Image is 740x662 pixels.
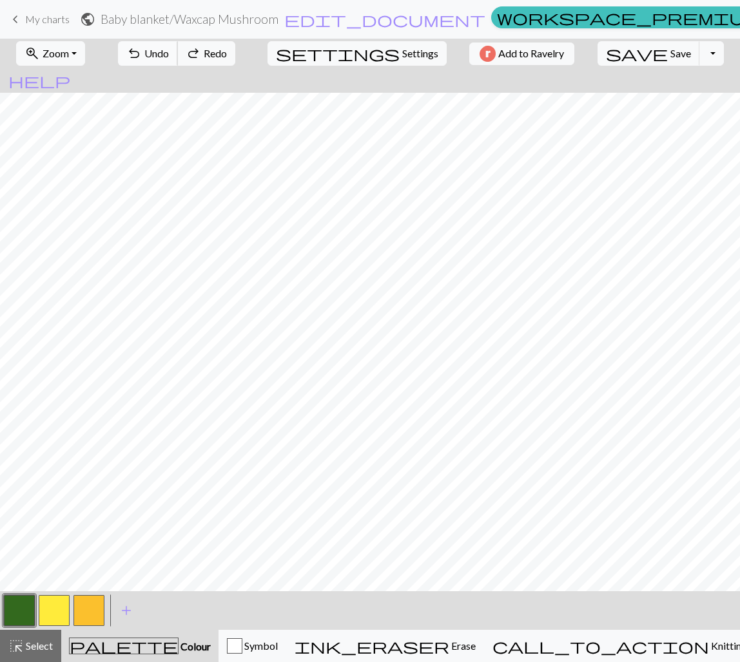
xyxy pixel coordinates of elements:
span: My charts [25,13,70,25]
button: Zoom [16,41,85,66]
img: Ravelry [480,46,496,62]
span: Settings [402,46,438,61]
i: Settings [276,46,400,61]
span: palette [70,637,178,655]
span: edit_document [284,10,485,28]
span: Add to Ravelry [498,46,564,62]
span: Colour [179,640,211,652]
button: Redo [177,41,235,66]
span: add [119,601,134,619]
span: Symbol [242,639,278,652]
span: keyboard_arrow_left [8,10,23,28]
span: Undo [144,47,169,59]
span: redo [186,44,201,62]
span: public [80,10,95,28]
span: Save [670,47,691,59]
span: Redo [204,47,227,59]
button: Colour [61,630,219,662]
span: ink_eraser [295,637,449,655]
span: settings [276,44,400,62]
button: Erase [286,630,484,662]
button: Symbol [219,630,286,662]
span: Erase [449,639,476,652]
button: Add to Ravelry [469,43,574,65]
span: Zoom [43,47,69,59]
span: call_to_action [492,637,709,655]
button: Undo [118,41,178,66]
span: save [606,44,668,62]
span: zoom_in [24,44,40,62]
span: help [8,71,70,90]
button: Save [598,41,700,66]
button: SettingsSettings [268,41,447,66]
h2: Baby blanket / Waxcap Mushroom [101,12,278,26]
span: undo [126,44,142,62]
a: My charts [8,8,70,30]
span: Select [24,639,53,652]
span: highlight_alt [8,637,24,655]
